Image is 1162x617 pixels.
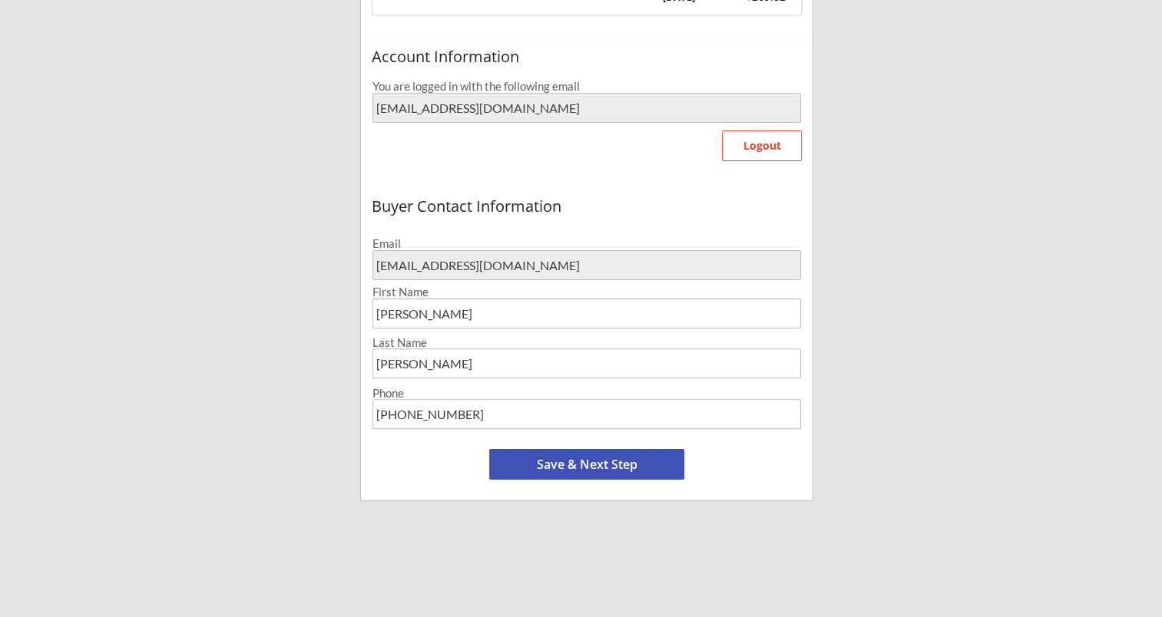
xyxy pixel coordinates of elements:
[372,286,801,298] div: First Name
[489,449,684,480] button: Save & Next Step
[372,337,801,348] div: Last Name
[722,130,802,161] button: Logout
[372,48,802,65] div: Account Information
[372,388,801,399] div: Phone
[372,81,801,92] div: You are logged in with the following email
[372,198,802,215] div: Buyer Contact Information
[372,238,801,249] div: Email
